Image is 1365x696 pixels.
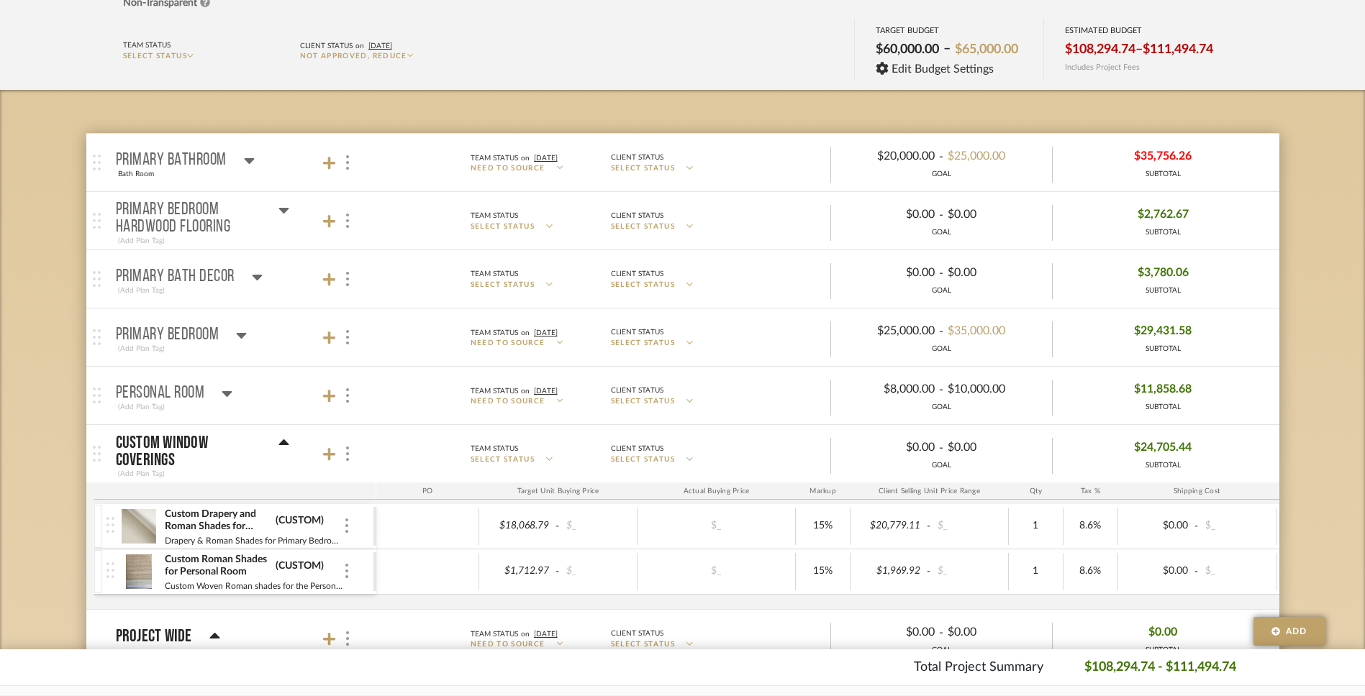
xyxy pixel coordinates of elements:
div: Team Status [471,326,518,339]
div: $1,969.92 [855,561,925,582]
span: on [521,329,530,336]
span: SELECT STATUS [611,396,676,407]
div: 8.6% [1068,561,1113,582]
div: PO [376,482,479,500]
span: $108,294.74 [1065,42,1135,58]
p: Custom Window Coverings [116,434,261,469]
div: Client Status [611,442,663,455]
span: - [925,564,933,579]
div: (Add Plan Tag) [116,234,167,247]
span: – [943,41,951,62]
img: 8df2d841-4c04-4136-aa33-9b4c5b65ec25_50x50.jpg [122,509,157,544]
span: Need to Source [471,396,545,407]
img: vertical-grip.svg [106,517,114,533]
div: GOAL [831,169,1052,180]
div: $0.00 [943,436,1040,459]
div: $0.00 [1123,561,1193,582]
div: SUBTOTAL [1134,344,1192,354]
mat-expansion-panel-header: Primary Bath Decor(Add Plan Tag)Team StatusSELECT STATUSClient StatusSELECT STATUS$0.00-$0.00GOAL... [86,250,1279,308]
div: $0.00 [843,436,939,459]
span: - [553,519,562,534]
img: 3dots-v.svg [346,272,349,286]
div: 15% [800,516,845,536]
div: Custom Window Coverings(Add Plan Tag)Team StatusSELECT STATUSClient StatusSELECT STATUS$0.00-$0.0... [94,482,1279,609]
div: $_ [1201,516,1271,536]
span: $24,705.44 [1134,436,1192,459]
span: - [939,323,943,340]
span: $111,494.74 [1143,42,1213,58]
div: GOAL [831,227,1052,238]
span: - [939,265,943,282]
div: SUBTOTAL [1134,402,1192,413]
div: Shipping Cost [1118,482,1276,500]
img: vertical-grip.svg [106,562,114,578]
div: SUBTOTAL [1134,460,1192,471]
img: grip.svg [93,446,101,462]
span: - [939,206,943,224]
span: – [1135,42,1143,58]
img: 3dots-v.svg [346,388,349,403]
div: $25,000.00 [943,145,1040,168]
span: SELECT STATUS [611,221,676,232]
div: $8,000.00 [843,378,939,400]
div: 1 [1013,516,1058,536]
div: $65,000.00 [951,37,1022,62]
span: SELECT STATUS [611,639,676,650]
div: Client Status [611,326,663,339]
div: GOAL [831,285,1052,296]
div: 8.6% [1068,516,1113,536]
span: SELECT STATUS [471,280,535,290]
span: on [355,42,364,50]
div: Qty [1009,482,1064,500]
div: $_ [933,516,1004,536]
div: Team Status [471,628,518,641]
div: SUBTOTAL [1134,169,1192,180]
mat-expansion-panel-header: Personal Room(Add Plan Tag)Team StatusonNeed to SourceClient StatusSELECT STATUS$8,000.00-$10,000... [86,367,1279,424]
div: $_ [933,561,1004,582]
span: SELECT STATUS [123,52,188,60]
div: Client Status [611,209,663,222]
div: $_ [1201,561,1271,582]
div: $_ [562,561,632,582]
div: (CUSTOM) [275,514,325,528]
span: - [939,148,943,165]
span: - [939,439,943,457]
div: Client Status [611,627,663,640]
div: $0.00 [943,262,1040,284]
img: grip.svg [93,388,101,403]
div: $0.00 [1123,516,1193,536]
span: SELECT STATUS [611,338,676,349]
span: Not approved, reduce [300,52,407,60]
div: Team Status [471,152,518,165]
p: Personal Room [116,385,205,402]
span: - [1192,564,1201,579]
div: (Add Plan Tag) [116,467,167,480]
div: Team Status [471,442,518,455]
mat-expansion-panel-header: Custom Window Coverings(Add Plan Tag)Team StatusSELECT STATUSClient StatusSELECT STATUS$0.00-$0.0... [86,425,1279,482]
img: 3dots-v.svg [345,564,348,578]
img: grip.svg [93,329,101,345]
div: $_ [562,516,632,536]
mat-expansion-panel-header: Primary Bedroom(Add Plan Tag)Team StatusonNeed to SourceClient StatusSELECT STATUS$25,000.00-$35,... [86,308,1279,366]
div: Actual Buying Price [638,482,796,500]
mat-expansion-panel-header: Project WideTeam StatusonNeed to SourceClient StatusSELECT STATUS$0.00-$0.00GOAL$0.00SUBTOTAL [86,610,1279,667]
div: 15% [800,561,845,582]
img: grip.svg [93,155,101,170]
div: (Add Plan Tag) [116,400,167,413]
img: grip.svg [93,213,101,229]
div: ESTIMATED BUDGET [1065,26,1213,35]
div: $18,068.79 [484,516,554,536]
div: SUBTOTAL [1138,285,1189,296]
div: Client Status [611,151,663,164]
div: Custom Woven Roman shades for the Personal Room *Cost includes installation [164,579,343,593]
div: Team Status [123,39,171,52]
div: $_ [676,561,756,582]
span: SELECT STATUS [471,454,535,465]
img: 3dots-v.svg [346,155,349,170]
div: Client Status [611,267,663,280]
span: Need to Source [471,338,545,349]
span: SELECT STATUS [471,221,535,232]
span: Add [1286,625,1307,638]
div: $0.00 [843,621,939,644]
div: SUBTOTAL [1138,227,1189,238]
